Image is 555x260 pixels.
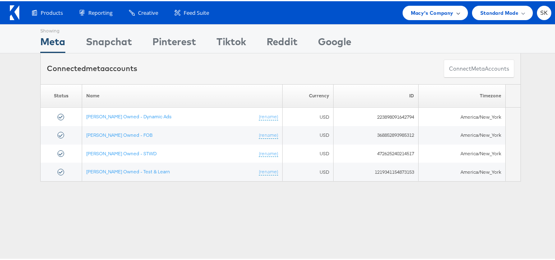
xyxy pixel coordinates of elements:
[88,8,113,16] span: Reporting
[318,33,351,52] div: Google
[41,8,63,16] span: Products
[40,23,65,33] div: Showing
[184,8,209,16] span: Feed Suite
[480,7,518,16] span: Standard Mode
[333,161,418,180] td: 1219341154873153
[259,167,278,174] a: (rename)
[86,167,170,173] a: [PERSON_NAME] Owned - Test & Learn
[216,33,246,52] div: Tiktok
[418,83,505,106] th: Timezone
[259,131,278,138] a: (rename)
[152,33,196,52] div: Pinterest
[86,131,152,137] a: [PERSON_NAME] Owned - FOB
[333,125,418,143] td: 368852893985312
[259,149,278,156] a: (rename)
[418,143,505,162] td: America/New_York
[47,62,137,73] div: Connected accounts
[333,143,418,162] td: 472625240214517
[333,106,418,125] td: 223898091642794
[418,106,505,125] td: America/New_York
[282,83,333,106] th: Currency
[86,149,157,155] a: [PERSON_NAME] Owned - STWD
[471,64,485,71] span: meta
[540,9,548,14] span: SK
[259,112,278,119] a: (rename)
[333,83,418,106] th: ID
[282,106,333,125] td: USD
[444,58,514,77] button: ConnectmetaAccounts
[418,161,505,180] td: America/New_York
[41,83,82,106] th: Status
[40,33,65,52] div: Meta
[82,83,282,106] th: Name
[86,33,132,52] div: Snapchat
[411,7,454,16] span: Macy's Company
[282,125,333,143] td: USD
[267,33,297,52] div: Reddit
[282,161,333,180] td: USD
[418,125,505,143] td: America/New_York
[138,8,158,16] span: Creative
[86,112,172,118] a: [PERSON_NAME] Owned - Dynamic Ads
[86,62,105,72] span: meta
[282,143,333,162] td: USD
